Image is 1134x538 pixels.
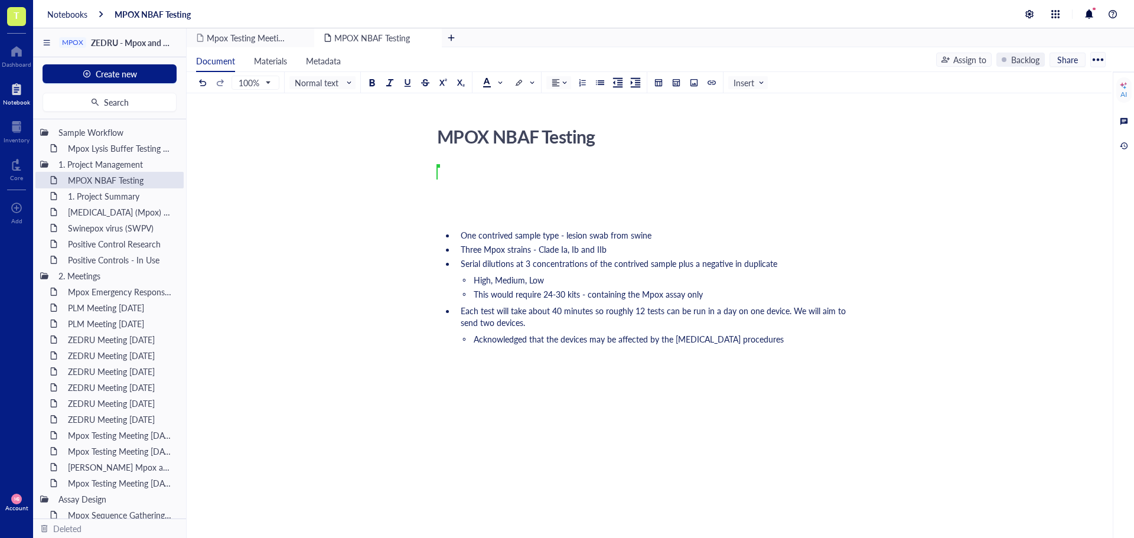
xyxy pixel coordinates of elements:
div: Assay Design [53,491,179,507]
div: Mpox Testing Meeting [DATE] [63,427,179,444]
div: Backlog [1011,53,1039,66]
div: PLM Meeting [DATE] [63,299,179,316]
span: Each test will take about 40 minutes so roughly 12 tests can be run in a day on one device. We wi... [461,305,848,328]
div: MPOX [62,38,83,47]
span: Metadata [306,55,341,67]
span: Share [1057,54,1078,65]
span: Serial dilutions at 3 concentrations of the contrived sample plus a negative in duplicate [461,257,777,269]
div: Inventory [4,136,30,144]
div: ZEDRU Meeting [DATE] [63,411,179,428]
div: Mpox Lysis Buffer Testing plan [63,140,179,156]
div: [MEDICAL_DATA] (Mpox) virus (MPXV) [63,204,179,220]
a: MPOX NBAF Testing [115,9,191,19]
div: Assign to [953,53,986,66]
div: Positive Control Research [63,236,179,252]
div: Mpox Emergency Response Plan [DATE] [63,283,179,300]
span: T [14,8,19,22]
span: Three Mpox strains - Clade Ia, Ib and IIb [461,243,607,255]
span: One contrived sample type - lesion swab from swine [461,229,651,241]
div: ZEDRU Meeting [DATE] [63,395,179,412]
button: Create new [43,64,177,83]
div: Sample Workflow [53,124,179,141]
div: ZEDRU Meeting [DATE] [63,363,179,380]
span: Document [196,55,235,67]
span: Acknowledged that the devices may be affected by the [MEDICAL_DATA] procedures [474,333,784,345]
a: Notebooks [47,9,87,19]
span: High, Medium, Low [474,274,544,286]
div: ZEDRU Meeting [DATE] [63,331,179,348]
div: [PERSON_NAME] Mpox and Swine pox Meeting 2024 [63,459,179,475]
a: Core [10,155,23,181]
div: 1. Project Management [53,156,179,172]
div: Deleted [53,522,82,535]
div: Mpox Testing Meeting [DATE] [63,475,179,491]
button: Share [1050,53,1086,67]
span: ZEDRU - Mpox and Swinepox [91,37,199,48]
div: MPOX NBAF Testing [63,172,179,188]
span: Normal text [295,77,353,88]
div: Notebook [3,99,30,106]
button: Search [43,93,177,112]
span: Materials [254,55,287,67]
div: Positive Controls - In Use [63,252,179,268]
div: ZEDRU Meeting [DATE] [63,347,179,364]
span: This would require 24-30 kits - containing the Mpox assay only [474,288,703,300]
span: Create new [96,69,137,79]
div: Mpox Sequence Gathering & Alignment [63,507,179,523]
div: Swinepox virus (SWPV) [63,220,179,236]
div: Add [11,217,22,224]
div: Account [5,504,28,511]
div: Dashboard [2,61,31,68]
span: MB [14,497,19,501]
div: 1. Project Summary [63,188,179,204]
a: Dashboard [2,42,31,68]
a: Inventory [4,118,30,144]
div: Mpox Testing Meeting [DATE] [63,443,179,459]
div: PLM Meeting [DATE] [63,315,179,332]
div: MPOX NBAF Testing [432,122,852,151]
div: ZEDRU Meeting [DATE] [63,379,179,396]
a: Notebook [3,80,30,106]
div: Core [10,174,23,181]
div: 2. Meetings [53,268,179,284]
span: 100% [239,77,270,88]
span: Search [104,97,129,107]
span: Insert [734,77,765,88]
div: AI [1120,90,1127,99]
